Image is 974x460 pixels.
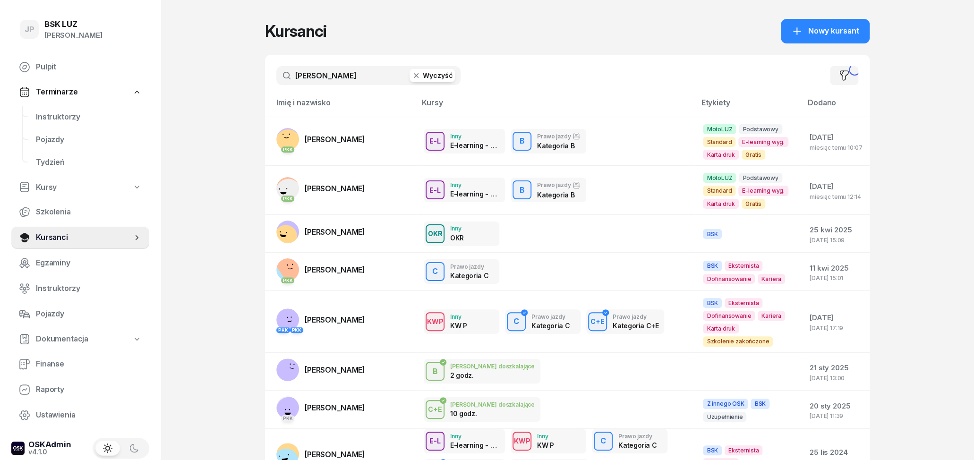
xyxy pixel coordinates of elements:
[513,132,531,151] button: B
[11,277,149,300] a: Instruktorzy
[742,150,765,160] span: Gratis
[537,441,554,449] div: KW P
[703,336,773,346] span: Szkolenie zakończone
[276,177,365,200] a: PKK[PERSON_NAME]
[410,69,455,82] button: Wyczyść
[276,396,365,419] a: PKK[PERSON_NAME]
[426,262,444,281] button: C
[11,252,149,274] a: Egzaminy
[450,141,499,149] div: E-learning - 90 dni
[276,66,461,85] input: Szukaj
[36,111,142,123] span: Instruktorzy
[618,433,657,439] div: Prawo jazdy
[516,133,529,149] div: B
[426,224,444,243] button: OKR
[810,446,862,459] div: 25 lis 2024
[613,322,658,330] div: Kategoria C+E
[426,135,444,147] div: E-L
[810,275,862,281] div: [DATE] 15:01
[739,173,782,183] span: Podstawowy
[28,106,149,128] a: Instruktorzy
[703,298,722,308] span: BSK
[276,308,365,331] a: PKKPKK[PERSON_NAME]
[739,124,782,134] span: Podstawowy
[810,312,862,324] div: [DATE]
[11,404,149,426] a: Ustawienia
[423,315,447,327] div: KWP
[758,274,785,284] span: Kariera
[11,328,149,350] a: Dokumentacja
[36,383,142,396] span: Raporty
[588,312,607,331] button: C+E
[281,415,295,421] div: PKK
[703,150,738,160] span: Karta druk
[36,231,132,244] span: Kursanci
[11,81,149,103] a: Terminarze
[531,314,570,320] div: Prawo jazdy
[424,403,446,415] div: C+E
[281,196,295,202] div: PKK
[11,201,149,223] a: Szkolenia
[265,96,416,117] th: Imię i nazwisko
[742,199,765,209] span: Gratis
[507,312,526,331] button: C
[36,181,57,194] span: Kursy
[424,228,446,239] div: OKR
[802,96,870,117] th: Dodano
[36,409,142,421] span: Ustawienia
[758,311,785,321] span: Kariera
[450,433,499,439] div: Inny
[276,327,290,333] div: PKK
[810,224,862,236] div: 25 kwi 2025
[44,29,103,42] div: [PERSON_NAME]
[305,315,365,324] span: [PERSON_NAME]
[537,433,554,439] div: Inny
[810,180,862,193] div: [DATE]
[426,132,444,151] button: E-L
[11,303,149,325] a: Pojazdy
[703,311,755,321] span: Dofinansowanie
[738,186,788,196] span: E-learning wyg.
[276,128,365,151] a: PKK[PERSON_NAME]
[450,264,488,270] div: Prawo jazdy
[751,399,769,409] span: BSK
[738,137,788,147] span: E-learning wyg.
[426,180,444,199] button: E-L
[426,435,444,447] div: E-L
[305,184,365,193] span: [PERSON_NAME]
[305,135,365,144] span: [PERSON_NAME]
[36,61,142,73] span: Pulpit
[44,20,103,28] div: BSK LUZ
[276,221,365,243] a: [PERSON_NAME]
[11,442,25,455] img: logo-xs-dark@2x.png
[510,314,523,330] div: C
[265,23,326,40] h1: Kursanci
[450,314,467,320] div: Inny
[450,371,499,379] div: 2 godz.
[25,26,34,34] span: JP
[305,403,365,412] span: [PERSON_NAME]
[810,194,862,200] div: miesiąc temu 12:14
[531,322,570,330] div: Kategoria C
[11,56,149,78] a: Pulpit
[810,145,862,151] div: miesiąc temu 10:07
[416,96,695,117] th: Kursy
[28,151,149,174] a: Tydzień
[36,308,142,320] span: Pojazdy
[450,401,535,408] div: [PERSON_NAME] doszkalające
[450,190,499,198] div: E-learning - 90 dni
[597,433,610,449] div: C
[703,229,722,239] span: BSK
[810,237,862,243] div: [DATE] 15:09
[810,400,862,412] div: 20 sty 2025
[613,314,658,320] div: Prawo jazdy
[810,375,862,381] div: [DATE] 13:00
[810,413,862,419] div: [DATE] 11:39
[36,86,77,98] span: Terminarze
[11,378,149,401] a: Raporty
[426,432,444,451] button: E-L
[450,441,499,449] div: E-learning - 90 dni
[537,191,580,199] div: Kategoria B
[36,257,142,269] span: Egzaminy
[290,327,304,333] div: PKK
